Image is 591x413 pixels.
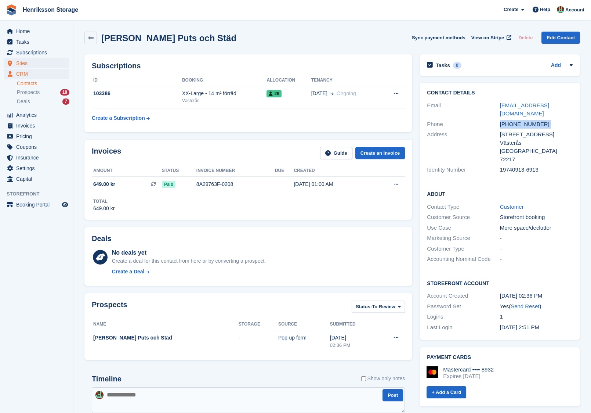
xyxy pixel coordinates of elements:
[500,102,549,117] a: [EMAIL_ADDRESS][DOMAIN_NAME]
[427,255,500,263] div: Accounting Nominal Code
[500,139,573,147] div: Västerås
[500,213,573,222] div: Storefront booking
[95,391,104,399] img: Isak Martinelle
[4,37,69,47] a: menu
[311,90,327,97] span: [DATE]
[275,165,294,177] th: Due
[267,75,311,86] th: Allocation
[92,75,182,86] th: ID
[16,163,60,173] span: Settings
[500,313,573,321] div: 1
[500,120,573,129] div: [PHONE_NUMBER]
[196,165,275,177] th: Invoice number
[427,190,573,197] h2: About
[4,174,69,184] a: menu
[412,32,465,44] button: Sync payment methods
[427,355,573,360] h2: Payment cards
[4,152,69,163] a: menu
[4,200,69,210] a: menu
[92,147,121,159] h2: Invoices
[443,373,494,380] div: Expires [DATE]
[372,303,395,310] span: To Review
[162,181,175,188] span: Paid
[453,62,461,69] div: 0
[93,334,239,342] div: [PERSON_NAME] Puts och Städ
[427,203,500,211] div: Contact Type
[427,213,500,222] div: Customer Source
[471,34,504,42] span: View on Stripe
[541,32,580,44] a: Edit Contact
[112,257,266,265] div: Create a deal for this contact from here or by converting a prospect.
[16,142,60,152] span: Coupons
[17,89,69,96] a: Prospects 18
[6,4,17,15] img: stora-icon-8386f47178a22dfd0bd8f6a31ec36ba5ce8667c1dd55bd0f319d3a0aa187defe.svg
[352,301,405,313] button: Status: To Review
[16,174,60,184] span: Capital
[92,62,405,70] h2: Subscriptions
[427,166,500,174] div: Identity Number
[16,26,60,36] span: Home
[4,163,69,173] a: menu
[92,319,239,330] th: Name
[4,131,69,141] a: menu
[17,98,30,105] span: Deals
[112,268,145,276] div: Create a Deal
[330,342,377,349] div: 02:36 PM
[500,130,573,139] div: [STREET_ADDRESS]
[16,110,60,120] span: Analytics
[500,234,573,243] div: -
[355,147,405,159] a: Create an Invoice
[92,301,127,314] h2: Prospects
[565,6,584,14] span: Account
[182,75,267,86] th: Booking
[101,33,236,43] h2: [PERSON_NAME] Puts och Städ
[16,121,60,131] span: Invoices
[92,375,122,383] h2: Timeline
[500,324,539,330] time: 2025-08-25 12:51:36 UTC
[4,121,69,131] a: menu
[311,75,381,86] th: Tenancy
[427,90,573,96] h2: Contact Details
[4,58,69,68] a: menu
[20,4,81,16] a: Henriksson Storage
[93,180,115,188] span: 649.00 kr
[4,110,69,120] a: menu
[427,234,500,243] div: Marketing Source
[17,80,69,87] a: Contacts
[500,204,524,210] a: Customer
[16,58,60,68] span: Sites
[7,190,73,198] span: Storefront
[427,323,500,332] div: Last Login
[320,147,352,159] a: Guide
[427,224,500,232] div: Use Case
[337,90,356,96] span: Ongoing
[330,319,377,330] th: Submitted
[239,319,278,330] th: Storage
[468,32,513,44] a: View on Stripe
[500,255,573,263] div: -
[92,111,150,125] a: Create a Subscription
[361,375,366,383] input: Show only notes
[112,248,266,257] div: No deals yet
[557,6,564,13] img: Isak Martinelle
[427,245,500,253] div: Customer Type
[382,389,403,401] button: Post
[500,292,573,300] div: [DATE] 02:36 PM
[500,147,573,155] div: [GEOGRAPHIC_DATA]
[4,26,69,36] a: menu
[92,165,162,177] th: Amount
[16,37,60,47] span: Tasks
[504,6,518,13] span: Create
[509,303,541,309] span: ( )
[182,90,267,97] div: XX-Large - 14 m² förråd
[17,89,40,96] span: Prospects
[443,366,494,373] div: Mastercard •••• 8932
[93,198,115,205] div: Total
[16,131,60,141] span: Pricing
[92,114,145,122] div: Create a Subscription
[427,101,500,118] div: Email
[294,180,374,188] div: [DATE] 01:00 AM
[17,98,69,105] a: Deals 7
[239,330,278,353] td: -
[427,386,466,398] a: + Add a Card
